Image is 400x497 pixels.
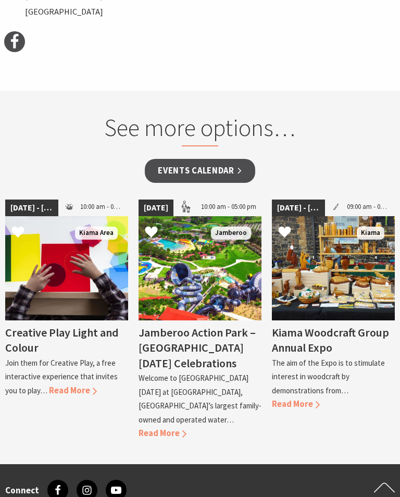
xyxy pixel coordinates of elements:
p: The aim of the Expo is to stimulate interest in woodcraft by demonstrations from… [272,358,385,395]
span: [DATE] - [DATE] [5,200,58,216]
span: Kiama Area [75,227,118,240]
a: [DATE] 10:00 am - 05:00 pm Jamberoo Action Park Kiama NSW Jamberoo Jamberoo Action Park – [GEOGRA... [139,200,261,441]
button: Click to Favourite Jamberoo Action Park – Australia Day Celebrations [134,215,168,251]
span: 10:00 am - 05:00 pm [196,200,261,216]
img: Kiama Woodcraft Group Display [272,216,395,320]
span: 10:00 am - 03:00 pm [75,200,128,216]
h2: See more options… [44,114,355,146]
span: Read More [272,399,320,409]
h3: Connect [5,485,39,495]
span: 09:00 am - 04:00 pm [342,200,395,216]
h4: Creative Play Light and Colour [5,325,119,355]
li: [GEOGRAPHIC_DATA] [25,5,124,19]
a: Events Calendar [145,159,255,183]
h4: Jamberoo Action Park – [GEOGRAPHIC_DATA][DATE] Celebrations [139,325,256,370]
span: [DATE] [139,200,173,216]
p: Join them for Creative Play, a free interactive experience that invites you to play… [5,358,118,395]
button: Click to Favourite Kiama Woodcraft Group Annual Expo [268,215,302,251]
a: [DATE] - [DATE] 10:00 am - 03:00 pm Aerial view of a child playing with multi colour shape cut ou... [5,200,128,441]
span: Kiama [357,227,384,240]
span: Jamberoo [211,227,251,240]
button: Click to Favourite Creative Play Light and Colour [1,215,35,251]
span: [DATE] - [DATE] [272,200,325,216]
h4: Kiama Woodcraft Group Annual Expo [272,325,389,355]
a: [DATE] - [DATE] 09:00 am - 04:00 pm Kiama Woodcraft Group Display Kiama Kiama Woodcraft Group Ann... [272,200,395,441]
img: Jamberoo Action Park Kiama NSW [139,216,261,320]
span: Read More [49,385,97,396]
p: Welcome to [GEOGRAPHIC_DATA][DATE] at [GEOGRAPHIC_DATA], [GEOGRAPHIC_DATA]’s largest family-owned... [139,373,261,425]
span: Read More [139,428,186,439]
img: Aerial view of a child playing with multi colour shape cut outs as part of Creative Play [5,216,128,320]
